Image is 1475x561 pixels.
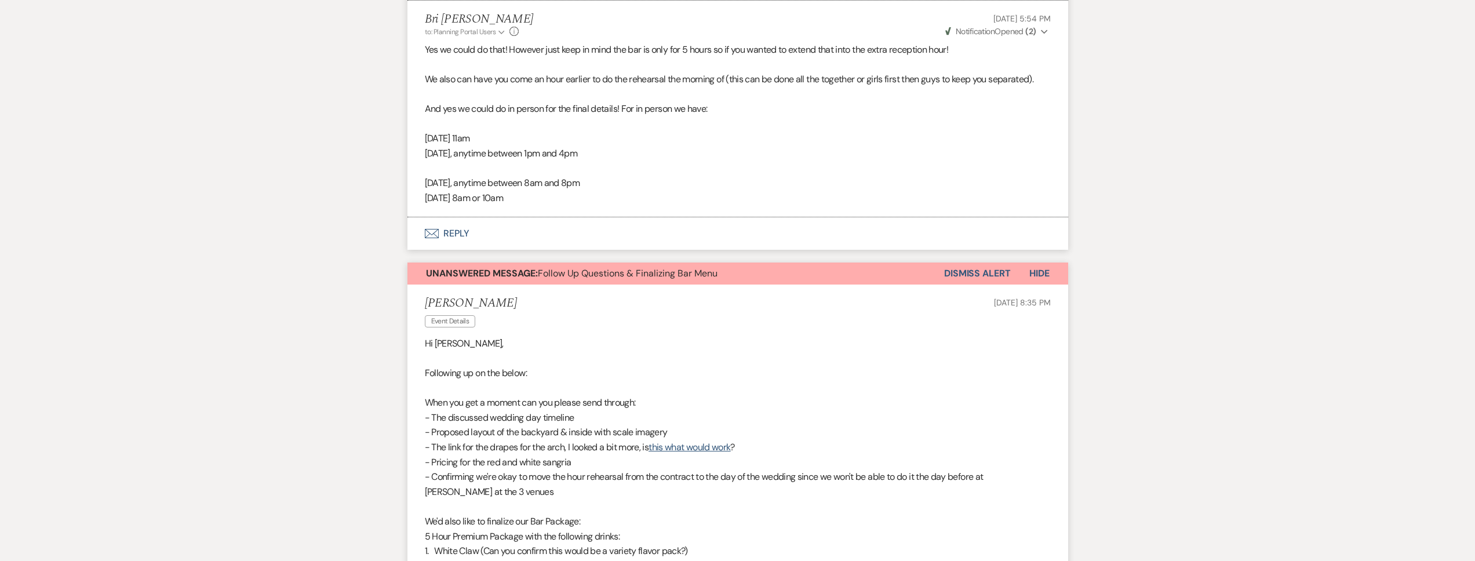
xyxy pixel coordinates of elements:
span: Hide [1029,267,1050,279]
span: [DATE], anytime between 8am and 8pm [425,177,580,189]
span: - Proposed layout of the backyard & inside with scale imagery [425,426,668,438]
p: We'd also like to finalize our Bar Package: [425,514,1051,529]
strong: ( 2 ) [1025,26,1036,37]
span: Notification [956,26,995,37]
button: to: Planning Portal Users [425,27,507,37]
span: - Pricing for the red and white sangria [425,456,571,468]
span: Follow Up Questions & Finalizing Bar Menu [426,267,718,279]
p: And yes we could do in person for the final details! For in person we have: [425,101,1051,116]
span: - Confirming we're okay to move the hour rehearsal from the contract to the day of the wedding si... [425,471,984,498]
button: Hide [1011,263,1068,285]
span: - The link for the drapes for the arch, I looked a bit more, is [425,441,649,453]
span: When you get a moment can you please send through: [425,396,636,409]
p: Yes we could do that! However just keep in mind the bar is only for 5 hours so if you wanted to e... [425,42,1051,57]
span: - The discussed wedding day timeline [425,411,574,424]
span: [DATE] 8:35 PM [994,297,1050,308]
span: Opened [945,26,1036,37]
p: 5 Hour Premium Package with the following drinks: [425,529,1051,544]
span: [DATE] 8am or 10am [425,192,503,204]
button: NotificationOpened (2) [944,25,1051,38]
span: ? [730,441,734,453]
span: Following up on the below: [425,367,527,379]
a: this what would work [649,441,730,453]
p: We also can have you come an hour earlier to do the rehearsal the morning of (this can be done al... [425,72,1051,87]
span: Hi [PERSON_NAME], [425,337,504,349]
span: Event Details [425,315,476,327]
span: [DATE] 5:54 PM [993,13,1050,24]
span: 1. White Claw (Can you confirm this would be a variety flavor pack?) [425,545,688,557]
button: Reply [407,217,1068,250]
h5: [PERSON_NAME] [425,296,517,311]
strong: Unanswered Message: [426,267,538,279]
span: [DATE] 11am [425,132,470,144]
button: Dismiss Alert [944,263,1011,285]
button: Unanswered Message:Follow Up Questions & Finalizing Bar Menu [407,263,944,285]
h5: Bri [PERSON_NAME] [425,12,534,27]
span: to: Planning Portal Users [425,27,496,37]
span: [DATE], anytime between 1pm and 4pm [425,147,578,159]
